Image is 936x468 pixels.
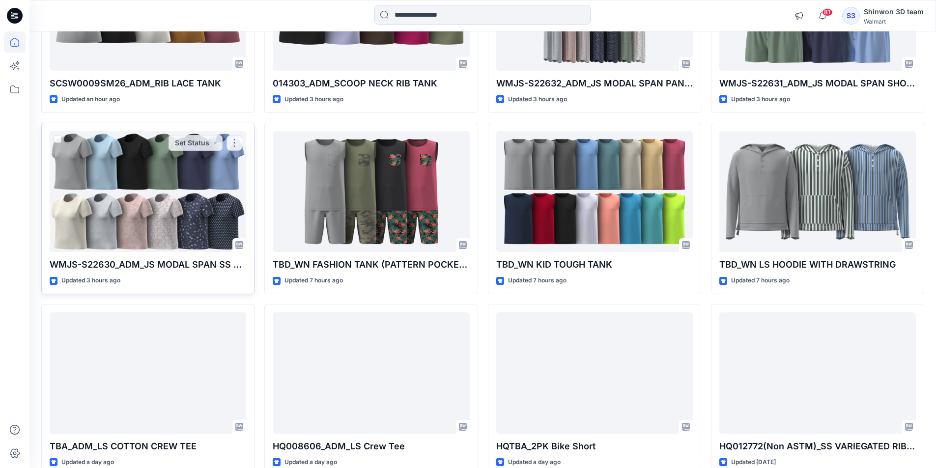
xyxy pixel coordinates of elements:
[284,275,343,286] p: Updated 7 hours ago
[496,440,693,453] p: HQTBA_2PK Bike Short
[273,258,469,272] p: TBD_WN FASHION TANK (PATTERN POCKET CONTR BINDING)
[731,94,790,105] p: Updated 3 hours ago
[719,258,916,272] p: TBD_WN LS HOODIE WITH DRAWSTRING
[273,77,469,90] p: 014303_ADM_SCOOP NECK RIB TANK
[822,8,833,16] span: 81
[496,77,693,90] p: WMJS-S22632_ADM_JS MODAL SPAN PANTS
[864,18,924,25] div: Walmart
[61,457,114,468] p: Updated a day ago
[50,312,246,434] a: TBA_ADM_LS COTTON CREW TEE
[273,131,469,252] a: TBD_WN FASHION TANK (PATTERN POCKET CONTR BINDING)
[61,275,120,286] p: Updated 3 hours ago
[496,131,693,252] a: TBD_WN KID TOUGH TANK
[496,312,693,434] a: HQTBA_2PK Bike Short
[284,94,343,105] p: Updated 3 hours ago
[719,440,916,453] p: HQ012772(Non ASTM)_SS VARIEGATED RIB TEE
[508,275,567,286] p: Updated 7 hours ago
[719,77,916,90] p: WMJS-S22631_ADM_JS MODAL SPAN SHORTS
[273,440,469,453] p: HQ008606_ADM_LS Crew Tee
[496,258,693,272] p: TBD_WN KID TOUGH TANK
[842,7,860,25] div: S3
[508,457,561,468] p: Updated a day ago
[50,258,246,272] p: WMJS-S22630_ADM_JS MODAL SPAN SS TEE
[50,440,246,453] p: TBA_ADM_LS COTTON CREW TEE
[508,94,567,105] p: Updated 3 hours ago
[50,131,246,252] a: WMJS-S22630_ADM_JS MODAL SPAN SS TEE
[273,312,469,434] a: HQ008606_ADM_LS Crew Tee
[61,94,120,105] p: Updated an hour ago
[731,275,790,286] p: Updated 7 hours ago
[719,312,916,434] a: HQ012772(Non ASTM)_SS VARIEGATED RIB TEE
[719,131,916,252] a: TBD_WN LS HOODIE WITH DRAWSTRING
[731,457,776,468] p: Updated [DATE]
[284,457,337,468] p: Updated a day ago
[50,77,246,90] p: SCSW0009SM26_ADM_RIB LACE TANK
[864,6,924,18] div: Shinwon 3D team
